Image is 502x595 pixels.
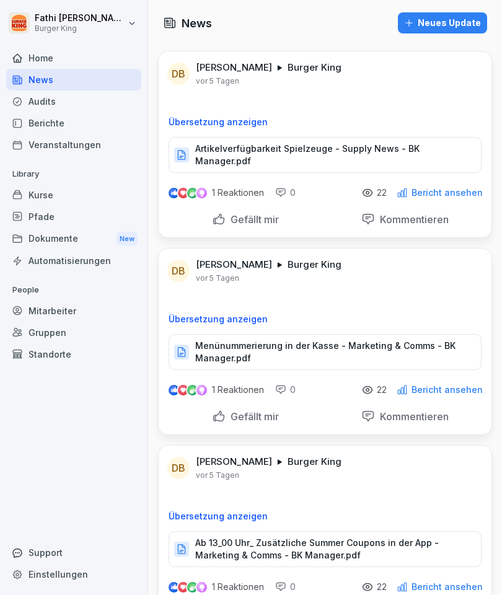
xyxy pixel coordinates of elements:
[196,258,272,271] p: [PERSON_NAME]
[288,61,341,74] p: Burger King
[195,143,469,167] p: Artikelverfügbarkeit Spielzeuge - Supply News - BK Manager.pdf
[6,250,141,271] a: Automatisierungen
[196,470,239,480] p: vor 5 Tagen
[196,61,272,74] p: [PERSON_NAME]
[275,187,296,199] div: 0
[6,563,141,585] a: Einstellungen
[195,537,469,562] p: Ab 13_00 Uhr_ Zusätzliche Summer Coupons in der App - Marketing & Comms - BK Manager.pdf
[195,340,469,364] p: Menünummerierung in der Kasse - Marketing & Comms - BK Manager.pdf
[275,581,296,593] div: 0
[212,385,264,395] p: 1 Reaktionen
[226,410,279,423] p: Gefällt mir
[178,386,188,395] img: love
[196,76,239,86] p: vor 5 Tagen
[6,542,141,563] div: Support
[275,384,296,396] div: 0
[187,385,198,395] img: celebrate
[212,188,264,198] p: 1 Reaktionen
[6,343,141,365] a: Standorte
[6,164,141,184] p: Library
[404,16,481,30] div: Neues Update
[377,385,387,395] p: 22
[6,227,141,250] div: Dokumente
[35,24,125,33] p: Burger King
[6,280,141,300] p: People
[196,187,207,198] img: inspiring
[196,384,207,395] img: inspiring
[169,152,482,165] a: Artikelverfügbarkeit Spielzeuge - Supply News - BK Manager.pdf
[169,547,482,559] a: Ab 13_00 Uhr_ Zusätzliche Summer Coupons in der App - Marketing & Comms - BK Manager.pdf
[412,582,483,592] p: Bericht ansehen
[117,232,138,246] div: New
[169,385,179,395] img: like
[169,188,179,198] img: like
[6,47,141,69] a: Home
[412,188,483,198] p: Bericht ansehen
[6,322,141,343] a: Gruppen
[6,227,141,250] a: DokumenteNew
[196,581,207,593] img: inspiring
[6,90,141,112] a: Audits
[6,69,141,90] a: News
[182,15,212,32] h1: News
[169,117,482,127] p: Übersetzung anzeigen
[167,260,190,282] div: DB
[35,13,125,24] p: Fathi [PERSON_NAME]
[212,582,264,592] p: 1 Reaktionen
[377,582,387,592] p: 22
[178,583,188,592] img: love
[169,511,482,521] p: Übersetzung anzeigen
[196,456,272,468] p: [PERSON_NAME]
[167,63,190,85] div: DB
[288,456,341,468] p: Burger King
[169,350,482,362] a: Menünummerierung in der Kasse - Marketing & Comms - BK Manager.pdf
[6,134,141,156] a: Veranstaltungen
[6,300,141,322] a: Mitarbeiter
[412,385,483,395] p: Bericht ansehen
[398,12,487,33] button: Neues Update
[169,582,179,592] img: like
[375,410,449,423] p: Kommentieren
[196,273,239,283] p: vor 5 Tagen
[187,188,198,198] img: celebrate
[6,184,141,206] a: Kurse
[375,213,449,226] p: Kommentieren
[288,258,341,271] p: Burger King
[226,213,279,226] p: Gefällt mir
[377,188,387,198] p: 22
[6,206,141,227] a: Pfade
[187,582,198,593] img: celebrate
[169,314,482,324] p: Übersetzung anzeigen
[6,112,141,134] a: Berichte
[167,457,190,479] div: DB
[178,188,188,198] img: love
